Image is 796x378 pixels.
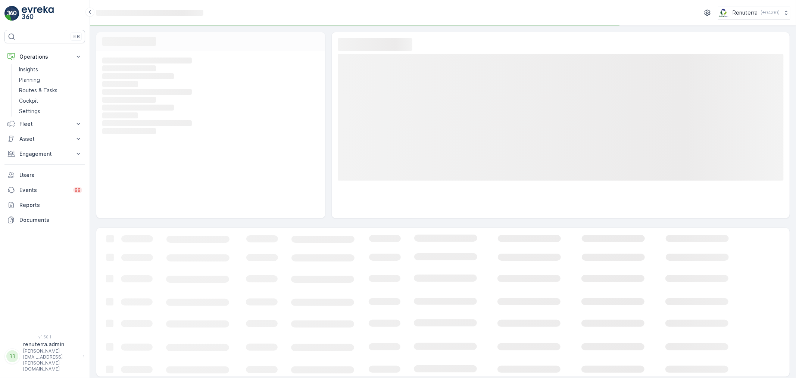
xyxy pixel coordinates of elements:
button: Renuterra(+04:00) [718,6,790,19]
a: Routes & Tasks [16,85,85,96]
p: Reports [19,201,82,209]
p: Fleet [19,120,70,128]
button: RRrenuterra.admin[PERSON_NAME][EMAIL_ADDRESS][PERSON_NAME][DOMAIN_NAME] [4,341,85,372]
p: ( +04:00 ) [761,10,780,16]
p: Operations [19,53,70,61]
p: Engagement [19,150,70,158]
a: Documents [4,213,85,227]
p: [PERSON_NAME][EMAIL_ADDRESS][PERSON_NAME][DOMAIN_NAME] [23,348,79,372]
p: Routes & Tasks [19,87,57,94]
button: Fleet [4,117,85,131]
a: Reports [4,198,85,213]
p: Documents [19,216,82,224]
img: logo_light-DOdMpM7g.png [22,6,54,21]
button: Operations [4,49,85,64]
span: v 1.50.1 [4,335,85,339]
img: logo [4,6,19,21]
a: Settings [16,106,85,117]
p: Cockpit [19,97,38,105]
p: renuterra.admin [23,341,79,348]
p: Settings [19,108,40,115]
p: Renuterra [733,9,758,16]
div: RR [6,350,18,362]
img: Screenshot_2024-07-26_at_13.33.01.png [718,9,730,17]
p: Planning [19,76,40,84]
a: Cockpit [16,96,85,106]
a: Planning [16,75,85,85]
a: Users [4,168,85,183]
button: Asset [4,131,85,146]
a: Events99 [4,183,85,198]
button: Engagement [4,146,85,161]
p: ⌘B [72,34,80,40]
p: Insights [19,66,38,73]
a: Insights [16,64,85,75]
p: 99 [75,187,81,193]
p: Users [19,171,82,179]
p: Events [19,186,69,194]
p: Asset [19,135,70,143]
